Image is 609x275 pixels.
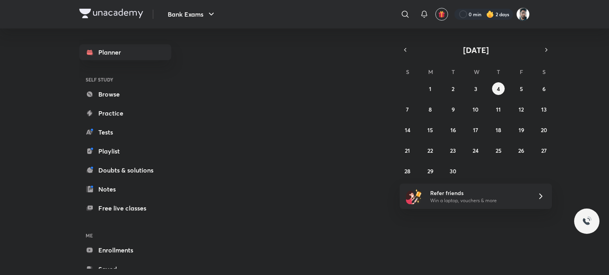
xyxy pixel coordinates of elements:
[438,11,445,18] img: avatar
[538,82,550,95] button: September 6, 2025
[452,106,455,113] abbr: September 9, 2025
[497,68,500,76] abbr: Thursday
[430,197,528,204] p: Win a laptop, vouchers & more
[79,200,171,216] a: Free live classes
[447,144,460,157] button: September 23, 2025
[538,123,550,136] button: September 20, 2025
[519,106,524,113] abbr: September 12, 2025
[406,68,409,76] abbr: Sunday
[469,144,482,157] button: September 24, 2025
[79,9,143,18] img: Company Logo
[474,85,477,93] abbr: September 3, 2025
[411,44,541,55] button: [DATE]
[79,162,171,178] a: Doubts & solutions
[427,126,433,134] abbr: September 15, 2025
[428,68,433,76] abbr: Monday
[424,165,437,177] button: September 29, 2025
[473,147,479,154] abbr: September 24, 2025
[542,68,546,76] abbr: Saturday
[427,167,433,175] abbr: September 29, 2025
[447,123,460,136] button: September 16, 2025
[447,103,460,116] button: September 9, 2025
[497,85,500,93] abbr: September 4, 2025
[473,106,479,113] abbr: September 10, 2025
[79,105,171,121] a: Practice
[450,147,456,154] abbr: September 23, 2025
[518,147,524,154] abbr: September 26, 2025
[79,73,171,86] h6: SELF STUDY
[430,189,528,197] h6: Refer friends
[496,106,501,113] abbr: September 11, 2025
[163,6,221,22] button: Bank Exams
[429,106,432,113] abbr: September 8, 2025
[79,143,171,159] a: Playlist
[79,181,171,197] a: Notes
[79,124,171,140] a: Tests
[516,8,530,21] img: Snehasish Das
[450,126,456,134] abbr: September 16, 2025
[469,82,482,95] button: September 3, 2025
[496,126,501,134] abbr: September 18, 2025
[435,8,448,21] button: avatar
[424,103,437,116] button: September 8, 2025
[520,68,523,76] abbr: Friday
[473,126,478,134] abbr: September 17, 2025
[401,103,414,116] button: September 7, 2025
[538,103,550,116] button: September 13, 2025
[405,126,410,134] abbr: September 14, 2025
[401,144,414,157] button: September 21, 2025
[401,123,414,136] button: September 14, 2025
[486,10,494,18] img: streak
[424,144,437,157] button: September 22, 2025
[447,82,460,95] button: September 2, 2025
[405,147,410,154] abbr: September 21, 2025
[463,45,489,55] span: [DATE]
[404,167,410,175] abbr: September 28, 2025
[582,216,592,226] img: ttu
[520,85,523,93] abbr: September 5, 2025
[79,86,171,102] a: Browse
[519,126,524,134] abbr: September 19, 2025
[406,188,422,204] img: referral
[429,85,431,93] abbr: September 1, 2025
[406,106,409,113] abbr: September 7, 2025
[469,103,482,116] button: September 10, 2025
[515,123,528,136] button: September 19, 2025
[492,123,505,136] button: September 18, 2025
[79,242,171,258] a: Enrollments
[79,44,171,60] a: Planner
[515,82,528,95] button: September 5, 2025
[496,147,502,154] abbr: September 25, 2025
[542,85,546,93] abbr: September 6, 2025
[492,144,505,157] button: September 25, 2025
[424,123,437,136] button: September 15, 2025
[450,167,456,175] abbr: September 30, 2025
[492,82,505,95] button: September 4, 2025
[79,229,171,242] h6: ME
[474,68,479,76] abbr: Wednesday
[541,106,547,113] abbr: September 13, 2025
[538,144,550,157] button: September 27, 2025
[452,68,455,76] abbr: Tuesday
[424,82,437,95] button: September 1, 2025
[427,147,433,154] abbr: September 22, 2025
[452,85,454,93] abbr: September 2, 2025
[447,165,460,177] button: September 30, 2025
[79,9,143,20] a: Company Logo
[541,126,547,134] abbr: September 20, 2025
[401,165,414,177] button: September 28, 2025
[541,147,547,154] abbr: September 27, 2025
[515,103,528,116] button: September 12, 2025
[469,123,482,136] button: September 17, 2025
[492,103,505,116] button: September 11, 2025
[515,144,528,157] button: September 26, 2025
